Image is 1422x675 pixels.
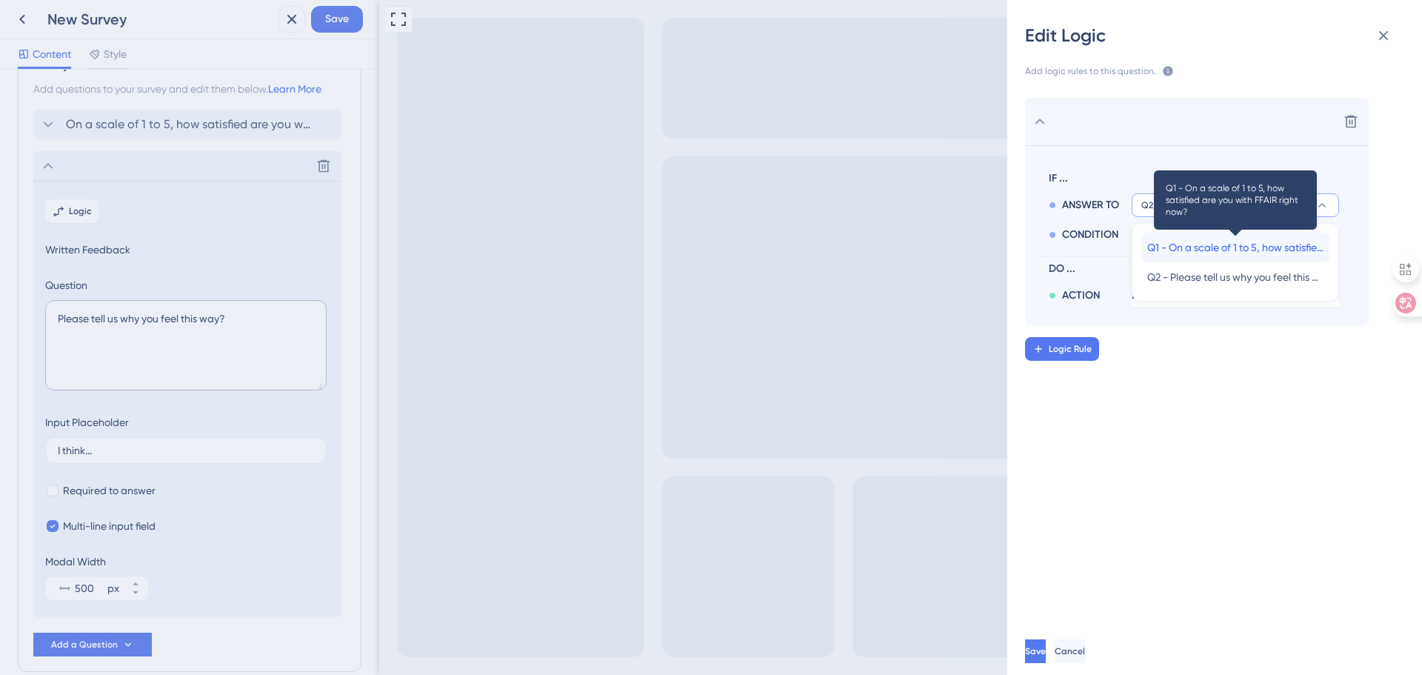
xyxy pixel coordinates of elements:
span: DO ... [1049,260,1333,278]
button: Q2 - Please tell us why you feel this way? [1141,262,1329,292]
div: Edit Logic [1025,24,1404,47]
span: IF ... [1049,170,1333,187]
span: Add logic rules to this question. [1025,65,1156,80]
span: CONDITION [1062,226,1118,244]
button: Logic Rule [1025,337,1099,361]
button: Q2 - Please tell us why you feel this way? [1132,193,1339,217]
span: Save [1025,645,1046,657]
span: ANSWER TO [1062,196,1119,214]
button: Save [1025,639,1046,663]
button: Q1 - On a scale of 1 to 5, how satisfied are you with FFAIR right now? [1141,233,1329,262]
div: Please tell us why you feel this way? [18,73,358,90]
button: Cancel [1055,639,1085,663]
span: Q1 - On a scale of 1 to 5, how satisfied are you with FFAIR right now? [1147,239,1323,256]
span: Logic Rule [1049,343,1092,355]
button: Submit survey [159,155,211,174]
span: Q2 - Please tell us why you feel this way? [1147,268,1323,286]
span: Q2 - Please tell us why you feel this way? [1141,199,1309,211]
span: ACTION [1062,287,1100,305]
span: Cancel [1055,645,1085,657]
